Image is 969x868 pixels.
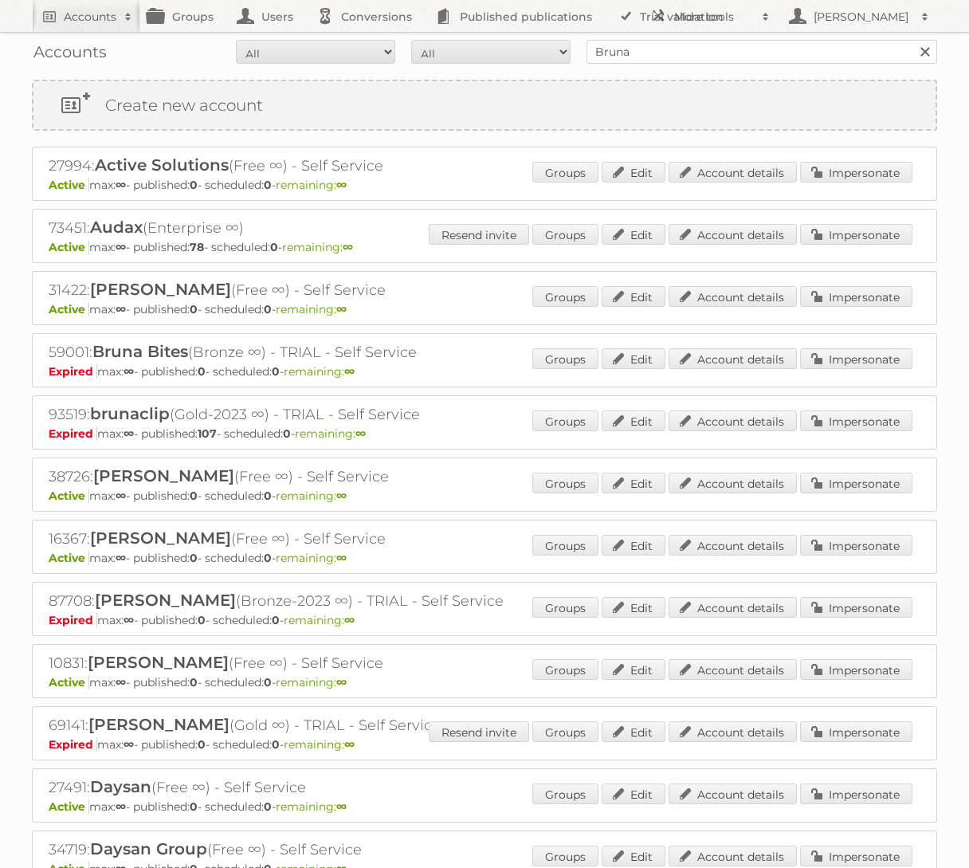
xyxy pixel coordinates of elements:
h2: Accounts [64,9,116,25]
a: Impersonate [800,659,912,680]
a: Resend invite [429,721,529,742]
a: Edit [602,721,665,742]
strong: 0 [283,426,291,441]
strong: 0 [272,364,280,379]
a: Account details [669,597,797,618]
a: Create new account [33,81,936,129]
strong: ∞ [124,426,134,441]
a: Resend invite [429,224,529,245]
a: Impersonate [800,721,912,742]
a: Edit [602,410,665,431]
span: [PERSON_NAME] [88,715,229,734]
strong: ∞ [336,302,347,316]
strong: ∞ [116,675,126,689]
span: remaining: [276,675,347,689]
span: remaining: [282,240,353,254]
strong: ∞ [336,675,347,689]
a: Impersonate [800,784,912,804]
span: [PERSON_NAME] [93,466,234,485]
span: remaining: [284,613,355,627]
a: Groups [532,659,598,680]
strong: ∞ [124,737,134,752]
a: Account details [669,721,797,742]
h2: 31422: (Free ∞) - Self Service [49,280,606,300]
strong: 0 [190,551,198,565]
strong: ∞ [116,799,126,814]
a: Edit [602,535,665,556]
a: Groups [532,473,598,493]
p: max: - published: - scheduled: - [49,302,920,316]
a: Impersonate [800,286,912,307]
strong: 0 [198,364,206,379]
a: Account details [669,473,797,493]
span: remaining: [276,489,347,503]
strong: 0 [190,302,198,316]
span: Active Solutions [95,155,229,175]
strong: 107 [198,426,217,441]
h2: 69141: (Gold ∞) - TRIAL - Self Service [49,715,606,736]
span: remaining: [276,302,347,316]
strong: 0 [198,737,206,752]
a: Impersonate [800,473,912,493]
strong: 0 [264,551,272,565]
p: max: - published: - scheduled: - [49,551,920,565]
p: max: - published: - scheduled: - [49,178,920,192]
a: Groups [532,784,598,804]
strong: ∞ [355,426,366,441]
a: Groups [532,846,598,866]
span: Audax [90,218,143,237]
a: Impersonate [800,597,912,618]
a: Edit [602,348,665,369]
span: Active [49,178,89,192]
p: max: - published: - scheduled: - [49,799,920,814]
p: max: - published: - scheduled: - [49,364,920,379]
h2: 16367: (Free ∞) - Self Service [49,528,606,549]
strong: 0 [264,178,272,192]
a: Account details [669,659,797,680]
span: remaining: [276,799,347,814]
a: Impersonate [800,162,912,183]
strong: ∞ [116,178,126,192]
span: Expired [49,426,97,441]
span: Expired [49,613,97,627]
h2: 38726: (Free ∞) - Self Service [49,466,606,487]
strong: 0 [272,737,280,752]
span: remaining: [295,426,366,441]
a: Account details [669,286,797,307]
a: Impersonate [800,410,912,431]
strong: 0 [190,799,198,814]
a: Groups [532,224,598,245]
a: Edit [602,286,665,307]
a: Edit [602,784,665,804]
a: Groups [532,286,598,307]
strong: 0 [190,675,198,689]
a: Impersonate [800,348,912,369]
a: Account details [669,784,797,804]
strong: 0 [264,799,272,814]
span: Daysan Group [90,839,207,858]
a: Account details [669,162,797,183]
strong: 78 [190,240,204,254]
span: brunaclip [90,404,170,423]
span: Expired [49,737,97,752]
span: remaining: [284,364,355,379]
span: Active [49,302,89,316]
a: Account details [669,410,797,431]
strong: 0 [270,240,278,254]
h2: 34719: (Free ∞) - Self Service [49,839,606,860]
span: remaining: [276,178,347,192]
a: Edit [602,846,665,866]
strong: 0 [198,613,206,627]
a: Account details [669,535,797,556]
a: Impersonate [800,224,912,245]
strong: ∞ [124,613,134,627]
strong: ∞ [344,737,355,752]
span: Active [49,240,89,254]
strong: 0 [264,675,272,689]
span: [PERSON_NAME] [88,653,229,672]
strong: 0 [190,178,198,192]
a: Impersonate [800,535,912,556]
a: Groups [532,410,598,431]
strong: ∞ [116,302,126,316]
strong: 0 [190,489,198,503]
